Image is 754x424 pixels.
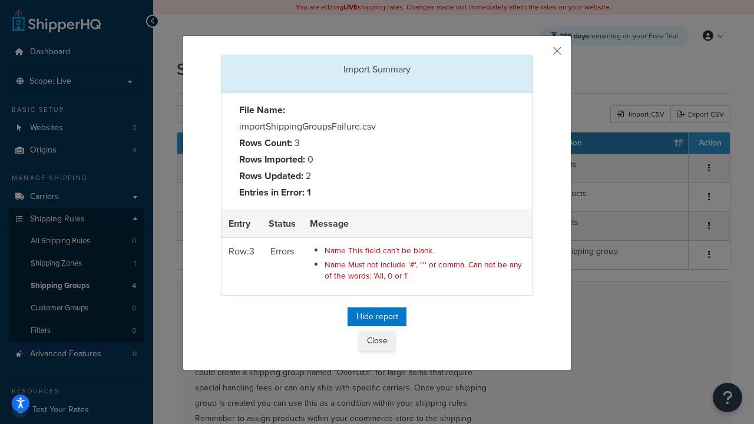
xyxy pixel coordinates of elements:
[239,185,311,199] strong: Entries in Error: 1
[359,331,395,351] button: Close
[239,153,305,166] strong: Rows Imported:
[325,259,522,281] span: Name Must not include '#', '*' or comma. Can not be any of the words: 'All, 0 or 1'
[325,244,434,256] span: Name This field can't be blank.
[239,103,285,117] strong: File Name:
[239,136,292,150] strong: Rows Count:
[221,238,262,295] td: Row: 3
[262,238,303,295] td: Errors
[239,169,303,183] strong: Rows Updated:
[230,102,377,201] div: importShippingGroupsFailure.csv 3 0 2
[303,210,533,238] th: Message
[230,64,524,75] h3: Import Summary
[262,210,303,238] th: Status
[221,210,262,238] th: Entry
[348,307,406,326] button: Hide report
